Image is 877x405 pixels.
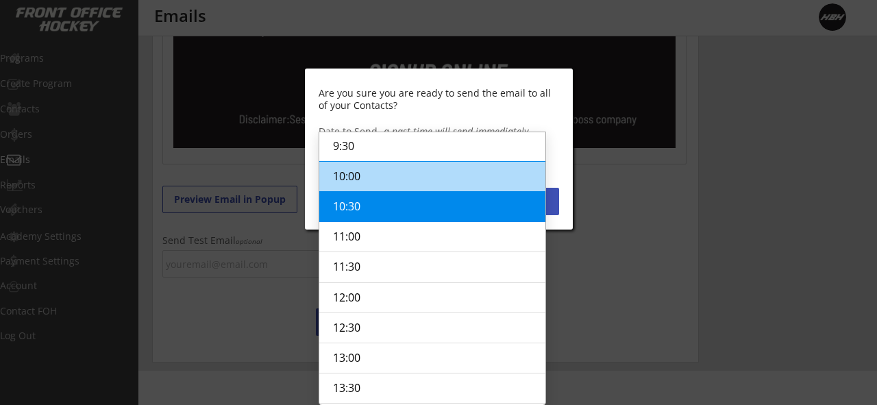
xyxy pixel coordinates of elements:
[319,160,545,191] li: 10:00
[319,282,545,312] li: 12:00
[384,125,528,138] em: a past time will send immediately
[319,221,545,252] li: 11:00
[319,191,545,221] li: 10:30
[319,127,558,136] div: Date to Send -
[319,373,545,404] li: 13:30
[319,312,545,343] li: 12:30
[319,130,545,161] li: 9:30
[319,251,545,282] li: 11:30
[319,342,545,373] li: 13:00
[319,87,559,112] div: Are you sure you are ready to send the email to all of your Contacts?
